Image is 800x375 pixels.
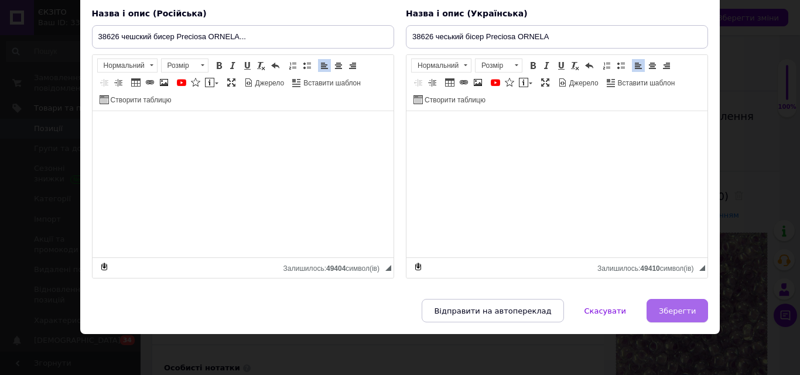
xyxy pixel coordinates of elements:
[406,111,707,257] iframe: Редактор, 8687FA38-C07A-4CB1-B31C-359C518532A3
[227,59,240,72] a: Курсив (Ctrl+I)
[225,76,238,89] a: Максимізувати
[471,76,484,89] a: Зображення
[614,59,627,72] a: Вставити/видалити маркований список
[567,78,599,88] span: Джерело
[646,59,659,72] a: По центру
[92,9,207,18] span: Назва і опис (Російська)
[605,76,677,89] a: Вставити шаблон
[422,299,563,322] button: Відправити на автопереклад
[423,95,486,105] span: Створити таблицю
[290,76,363,89] a: Вставити шаблон
[283,262,385,273] div: Кiлькiсть символiв
[632,59,645,72] a: По лівому краю
[412,260,425,273] a: Зробити резервну копію зараз
[97,59,158,73] a: Нормальний
[12,102,415,115] p: Сорт: высший(1 сорт)
[12,43,415,56] p: Размер: 10/0 (2.3 мм, вышивальный, под канву Aida 14)
[189,76,202,89] a: Вставити іконку
[98,93,173,106] a: Створити таблицю
[158,76,170,89] a: Зображення
[302,78,361,88] span: Вставити шаблон
[93,111,394,257] iframe: Редактор, 80B82AF0-7761-4B9C-B4C4-2A6364E8BCF3
[175,76,188,89] a: Додати відео з YouTube
[443,76,456,89] a: Таблиця
[161,59,208,73] a: Розмір
[660,59,673,72] a: По правому краю
[647,299,708,322] button: Зберегти
[332,59,345,72] a: По центру
[346,59,359,72] a: По правому краю
[109,95,172,105] span: Створити таблицю
[98,76,111,89] a: Зменшити відступ
[556,76,600,89] a: Джерело
[412,93,487,106] a: Створити таблицю
[406,9,528,18] span: Назва і опис (Українська)
[129,76,142,89] a: Таблиця
[98,59,146,72] span: Нормальний
[213,59,225,72] a: Жирний (Ctrl+B)
[434,307,551,315] span: Відправити на автопереклад
[555,59,567,72] a: Підкреслений (Ctrl+U)
[572,299,638,322] button: Скасувати
[600,59,613,72] a: Вставити/видалити нумерований список
[426,76,439,89] a: Збільшити відступ
[300,59,313,72] a: Вставити/видалити маркований список
[489,76,502,89] a: Додати відео з YouTube
[411,59,471,73] a: Нормальний
[98,260,111,273] a: Зробити резервну копію зараз
[659,307,696,315] span: Зберегти
[699,265,705,271] span: Потягніть для зміни розмірів
[584,307,626,315] span: Скасувати
[517,76,534,89] a: Вставити повідомлення
[12,4,415,16] p: Цвет: фиолетовый/сиреневый
[527,59,539,72] a: Жирний (Ctrl+B)
[12,122,415,135] p: Фасовка: бисер в пакетиках по 5 грамм или по Вашему заказу
[457,76,470,89] a: Вставити/Редагувати посилання (Ctrl+L)
[162,59,197,72] span: Розмір
[539,76,552,89] a: Максимізувати
[242,76,286,89] a: Джерело
[616,78,675,88] span: Вставити шаблон
[318,59,331,72] a: По лівому краю
[583,59,596,72] a: Повернути (Ctrl+Z)
[269,59,282,72] a: Повернути (Ctrl+Z)
[569,59,582,72] a: Видалити форматування
[255,59,268,72] a: Видалити форматування
[286,59,299,72] a: Вставити/видалити нумерований список
[541,59,553,72] a: Курсив (Ctrl+I)
[326,264,346,273] span: 49404
[203,76,220,89] a: Вставити повідомлення
[254,78,285,88] span: Джерело
[597,262,699,273] div: Кiлькiсть символiв
[143,76,156,89] a: Вставити/Редагувати посилання (Ctrl+L)
[241,59,254,72] a: Підкреслений (Ctrl+U)
[412,59,460,72] span: Нормальний
[412,76,425,89] a: Зменшити відступ
[112,76,125,89] a: Збільшити відступ
[385,265,391,271] span: Потягніть для зміни розмірів
[503,76,516,89] a: Вставити іконку
[476,59,511,72] span: Розмір
[640,264,659,273] span: 49410
[475,59,522,73] a: Розмір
